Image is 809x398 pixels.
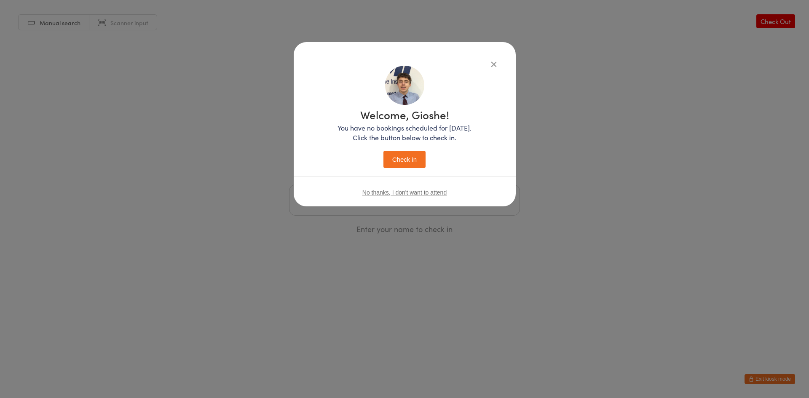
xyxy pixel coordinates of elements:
h1: Welcome, Gioshe! [338,109,471,120]
p: You have no bookings scheduled for [DATE]. Click the button below to check in. [338,123,471,142]
button: Check in [383,151,426,168]
img: image1726555899.png [385,66,424,105]
button: No thanks, I don't want to attend [362,189,447,196]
